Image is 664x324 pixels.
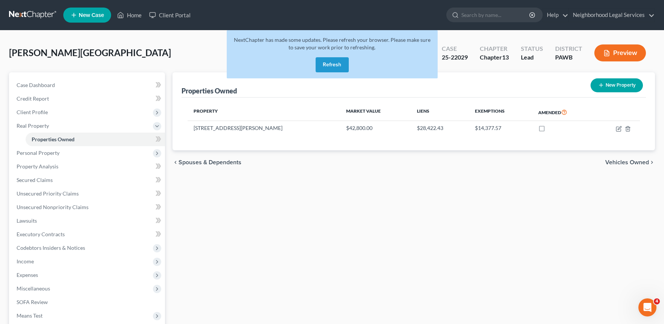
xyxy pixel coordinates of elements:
[11,92,165,105] a: Credit Report
[411,121,469,135] td: $28,422.43
[480,44,509,53] div: Chapter
[649,159,655,165] i: chevron_right
[340,121,411,135] td: $42,800.00
[11,200,165,214] a: Unsecured Nonpriority Claims
[11,214,165,228] a: Lawsuits
[11,228,165,241] a: Executory Contracts
[469,104,532,121] th: Exemptions
[17,272,38,278] span: Expenses
[17,122,49,129] span: Real Property
[594,44,646,61] button: Preview
[11,187,165,200] a: Unsecured Priority Claims
[17,163,58,170] span: Property Analysis
[17,217,37,224] span: Lawsuits
[11,173,165,187] a: Secured Claims
[605,159,649,165] span: Vehicles Owned
[182,86,237,95] div: Properties Owned
[172,159,241,165] button: chevron_left Spouses & Dependents
[480,53,509,62] div: Chapter
[17,109,48,115] span: Client Profile
[569,8,655,22] a: Neighborhood Legal Services
[316,57,349,72] button: Refresh
[654,298,660,304] span: 4
[188,104,340,121] th: Property
[11,160,165,173] a: Property Analysis
[469,121,532,135] td: $14,377.57
[442,44,468,53] div: Case
[113,8,145,22] a: Home
[145,8,194,22] a: Client Portal
[79,12,104,18] span: New Case
[591,78,643,92] button: New Property
[17,299,48,305] span: SOFA Review
[26,133,165,146] a: Properties Owned
[532,104,594,121] th: Amended
[17,95,49,102] span: Credit Report
[638,298,656,316] iframe: Intercom live chat
[17,258,34,264] span: Income
[555,53,582,62] div: PAWB
[9,47,171,58] span: [PERSON_NAME][GEOGRAPHIC_DATA]
[555,44,582,53] div: District
[17,245,85,251] span: Codebtors Insiders & Notices
[179,159,241,165] span: Spouses & Dependents
[17,177,53,183] span: Secured Claims
[11,295,165,309] a: SOFA Review
[17,231,65,237] span: Executory Contracts
[17,204,89,210] span: Unsecured Nonpriority Claims
[17,150,60,156] span: Personal Property
[411,104,469,121] th: Liens
[172,159,179,165] i: chevron_left
[11,78,165,92] a: Case Dashboard
[502,53,509,61] span: 13
[521,44,543,53] div: Status
[17,190,79,197] span: Unsecured Priority Claims
[605,159,655,165] button: Vehicles Owned chevron_right
[543,8,568,22] a: Help
[234,37,430,50] span: NextChapter has made some updates. Please refresh your browser. Please make sure to save your wor...
[442,53,468,62] div: 25-22029
[340,104,411,121] th: Market Value
[521,53,543,62] div: Lead
[17,285,50,292] span: Miscellaneous
[461,8,530,22] input: Search by name...
[17,312,43,319] span: Means Test
[188,121,340,135] td: [STREET_ADDRESS][PERSON_NAME]
[32,136,75,142] span: Properties Owned
[17,82,55,88] span: Case Dashboard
